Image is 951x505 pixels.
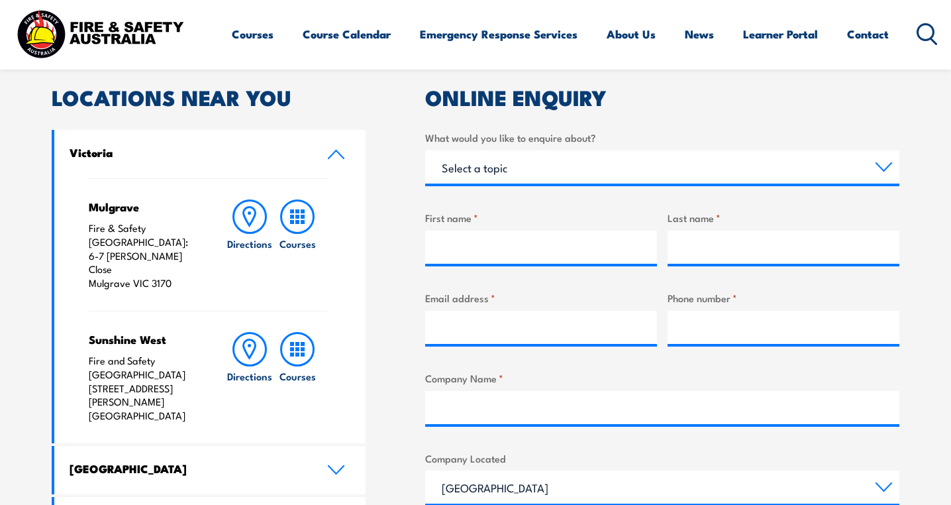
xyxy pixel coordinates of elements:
[89,221,199,290] p: Fire & Safety [GEOGRAPHIC_DATA]: 6-7 [PERSON_NAME] Close Mulgrave VIC 3170
[227,369,272,383] h6: Directions
[425,210,657,225] label: First name
[425,370,899,386] label: Company Name
[226,199,274,290] a: Directions
[89,354,199,423] p: Fire and Safety [GEOGRAPHIC_DATA] [STREET_ADDRESS][PERSON_NAME] [GEOGRAPHIC_DATA]
[279,237,316,251] h6: Courses
[685,17,714,52] a: News
[232,17,274,52] a: Courses
[425,290,657,306] label: Email address
[607,17,656,52] a: About Us
[668,290,899,306] label: Phone number
[668,210,899,225] label: Last name
[425,87,899,106] h2: ONLINE ENQUIRY
[52,87,366,106] h2: LOCATIONS NEAR YOU
[89,199,199,214] h4: Mulgrave
[70,461,307,476] h4: [GEOGRAPHIC_DATA]
[89,332,199,347] h4: Sunshine West
[226,332,274,423] a: Directions
[227,237,272,251] h6: Directions
[54,446,366,494] a: [GEOGRAPHIC_DATA]
[425,451,899,466] label: Company Located
[279,369,316,383] h6: Courses
[420,17,577,52] a: Emergency Response Services
[274,199,321,290] a: Courses
[70,145,307,160] h4: Victoria
[54,130,366,178] a: Victoria
[274,332,321,423] a: Courses
[743,17,818,52] a: Learner Portal
[303,17,391,52] a: Course Calendar
[425,130,899,145] label: What would you like to enquire about?
[847,17,889,52] a: Contact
